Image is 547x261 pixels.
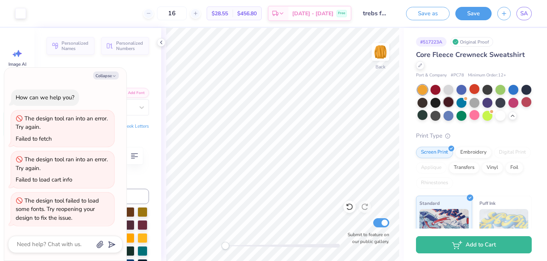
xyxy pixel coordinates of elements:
[118,88,149,98] button: Add Font
[212,10,228,18] span: $28.55
[61,41,90,51] span: Personalized Names
[520,9,528,18] span: SA
[16,135,52,143] div: Failed to fetch
[237,10,257,18] span: $456.80
[416,50,525,59] span: Core Fleece Crewneck Sweatshirt
[416,37,447,47] div: # 517223A
[416,162,447,173] div: Applique
[419,199,440,207] span: Standard
[516,7,532,20] a: SA
[451,72,464,79] span: # PC78
[479,209,529,247] img: Puff Ink
[494,147,531,158] div: Digital Print
[116,41,144,51] span: Personalized Numbers
[357,6,395,21] input: Untitled Design
[101,37,149,55] button: Personalized Numbers
[450,37,493,47] div: Original Proof
[343,231,389,245] label: Submit to feature on our public gallery.
[416,177,453,189] div: Rhinestones
[8,61,26,67] span: Image AI
[482,162,503,173] div: Vinyl
[468,72,506,79] span: Minimum Order: 12 +
[406,7,450,20] button: Save as
[416,131,532,140] div: Print Type
[373,44,388,60] img: Back
[416,236,532,253] button: Add to Cart
[338,11,345,16] span: Free
[505,162,523,173] div: Foil
[292,10,333,18] span: [DATE] - [DATE]
[157,6,187,20] input: – –
[222,242,229,250] div: Accessibility label
[16,197,99,222] div: The design tool failed to load some fonts. Try reopening your design to fix the issue.
[16,176,72,183] div: Failed to load cart info
[375,63,385,70] div: Back
[16,156,108,172] div: The design tool ran into an error. Try again.
[416,147,453,158] div: Screen Print
[449,162,479,173] div: Transfers
[16,115,108,131] div: The design tool ran into an error. Try again.
[455,147,492,158] div: Embroidery
[47,37,94,55] button: Personalized Names
[93,71,119,79] button: Collapse
[455,7,492,20] button: Save
[419,209,469,247] img: Standard
[16,94,74,101] div: How can we help you?
[416,72,447,79] span: Port & Company
[479,199,495,207] span: Puff Ink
